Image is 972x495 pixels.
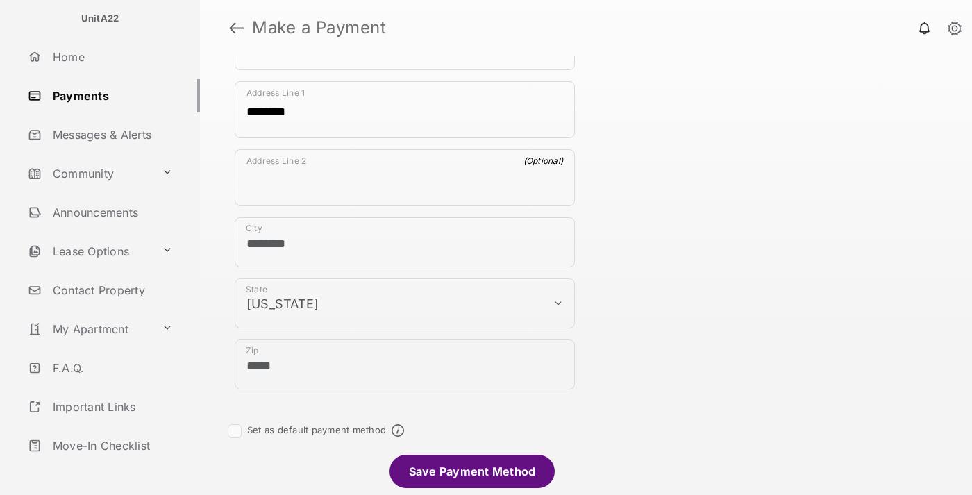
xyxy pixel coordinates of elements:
[22,351,200,385] a: F.A.Q.
[22,312,156,346] a: My Apartment
[22,274,200,307] a: Contact Property
[235,278,575,328] div: payment_method_screening[postal_addresses][administrativeArea]
[235,217,575,267] div: payment_method_screening[postal_addresses][locality]
[247,424,386,435] label: Set as default payment method
[22,429,200,462] a: Move-In Checklist
[235,81,575,138] div: payment_method_screening[postal_addresses][addressLine1]
[392,424,404,437] span: Default payment method info
[22,235,156,268] a: Lease Options
[235,339,575,389] div: payment_method_screening[postal_addresses][postalCode]
[389,455,555,488] li: Save Payment Method
[22,390,178,423] a: Important Links
[22,79,200,112] a: Payments
[22,157,156,190] a: Community
[22,196,200,229] a: Announcements
[235,149,575,206] div: payment_method_screening[postal_addresses][addressLine2]
[252,19,386,36] strong: Make a Payment
[22,118,200,151] a: Messages & Alerts
[81,12,119,26] p: UnitA22
[22,40,200,74] a: Home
